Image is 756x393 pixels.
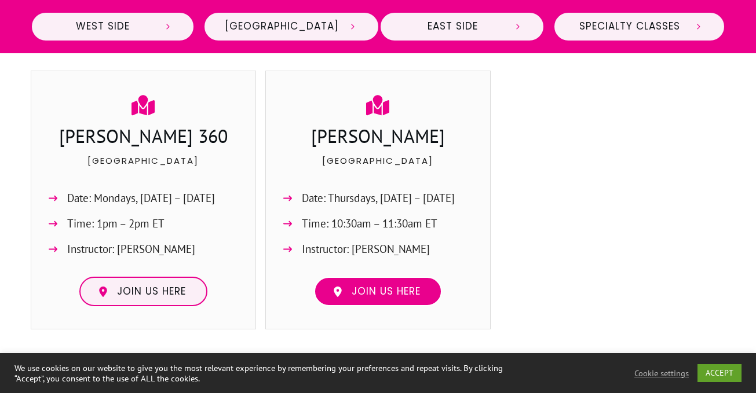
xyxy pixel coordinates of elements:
[277,153,479,182] p: [GEOGRAPHIC_DATA]
[79,277,207,307] a: Join us here
[302,189,455,208] span: Date: Thursdays, [DATE] – [DATE]
[43,123,244,152] h3: [PERSON_NAME] 360
[67,214,165,233] span: Time: 1pm – 2pm ET
[14,363,524,384] div: We use cookies on our website to give you the most relevant experience by remembering your prefer...
[697,364,742,382] a: ACCEPT
[43,153,244,182] p: [GEOGRAPHIC_DATA]
[67,189,215,208] span: Date: Mondays, [DATE] – [DATE]
[314,277,442,307] a: Join us here
[225,20,339,33] span: [GEOGRAPHIC_DATA]
[379,12,545,42] a: East Side
[277,123,479,152] h3: [PERSON_NAME]
[352,285,421,298] span: Join us here
[67,240,195,259] span: Instructor: [PERSON_NAME]
[302,214,437,233] span: Time: 10:30am – 11:30am ET
[575,20,685,33] span: Specialty Classes
[31,12,195,42] a: West Side
[52,20,155,33] span: West Side
[401,20,504,33] span: East Side
[634,368,689,379] a: Cookie settings
[553,12,725,42] a: Specialty Classes
[203,12,379,42] a: [GEOGRAPHIC_DATA]
[302,240,430,259] span: Instructor: [PERSON_NAME]
[117,285,186,298] span: Join us here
